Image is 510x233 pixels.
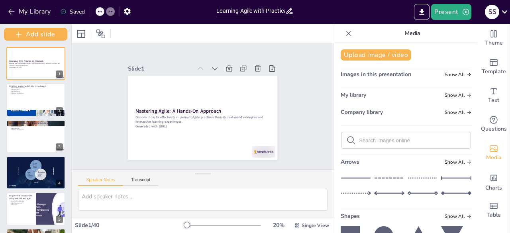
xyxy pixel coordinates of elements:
strong: Mastering Agile: A Hands-On Approach [157,53,213,127]
p: Generated with [URL] [9,66,62,68]
p: Discover how to effectively implement Agile practices through real-world examples and interactive... [149,57,235,171]
div: Add a table [478,196,510,225]
span: Shapes [341,212,360,220]
span: Position [96,29,106,39]
p: Innovation [9,204,33,206]
span: Arrows [341,158,359,166]
button: Speaker Notes [78,177,123,186]
button: Present [431,4,471,20]
p: Quiz waterfall vs agile [9,230,62,233]
div: Add charts and graphs [478,167,510,196]
input: Insert title [216,5,285,17]
p: Customer Satisfaction [9,129,62,131]
span: My library [341,91,366,99]
div: 1 [6,47,65,80]
strong: Mastering Agile: A Hands-On Approach [9,60,43,63]
button: Upload image / video [341,49,411,61]
p: Waterfall Development [9,200,33,202]
div: 1 [56,70,63,78]
p: Generated with [URL] [145,63,228,174]
p: Media [355,24,470,43]
span: Charts [485,184,502,192]
div: Add ready made slides [478,53,510,81]
button: s s [485,4,499,20]
p: Agile Response [9,90,62,92]
span: Theme [484,39,503,47]
div: 20 % [269,221,288,229]
button: My Library [6,5,54,18]
span: Template [482,67,506,76]
div: 5 [56,216,63,223]
div: Add images, graphics, shapes or video [478,139,510,167]
p: Requirement: A customer wants to build a sofa [9,122,62,125]
div: Layout [75,27,88,40]
div: 2 [56,107,63,114]
span: Show all [445,72,471,77]
div: Slide 1 / 40 [75,221,184,229]
span: Table [486,211,501,219]
div: 2 [6,83,65,116]
span: Single View [302,222,329,229]
p: Discover how to effectively implement Agile practices through real-world examples and interactive... [9,63,62,66]
div: 3 [56,143,63,151]
span: Media [486,153,502,162]
p: Agile Development [9,202,33,204]
div: 5 [6,192,65,225]
div: Change the overall theme [478,24,510,53]
span: Show all [445,110,471,115]
span: Questions [481,125,507,133]
div: 4 [6,156,65,189]
p: Requirement development using waterfall and agile [9,194,33,200]
button: Add slide [4,28,67,41]
span: Company library [341,108,383,116]
p: Waterfall Approach [9,125,62,127]
p: Customer Satisfaction [9,92,62,94]
p: Change Factors [9,89,62,91]
span: Show all [445,213,471,219]
button: Export to PowerPoint [414,4,430,20]
p: What are requirements? Why they change? [9,85,62,88]
input: Search images online [359,137,466,143]
div: s s [485,5,499,19]
div: Saved [60,8,85,16]
span: Show all [445,92,471,98]
div: Slide 1 [186,22,230,77]
span: Text [488,96,499,105]
span: Show all [445,159,471,165]
div: Get real-time input from your audience [478,110,510,139]
div: Add text boxes [478,81,510,110]
button: Transcript [123,177,159,186]
div: 3 [6,120,65,153]
p: Agile Approach [9,127,62,129]
span: Images in this presentation [341,70,411,78]
div: 4 [56,180,63,187]
p: Requirements Definition [9,87,62,89]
